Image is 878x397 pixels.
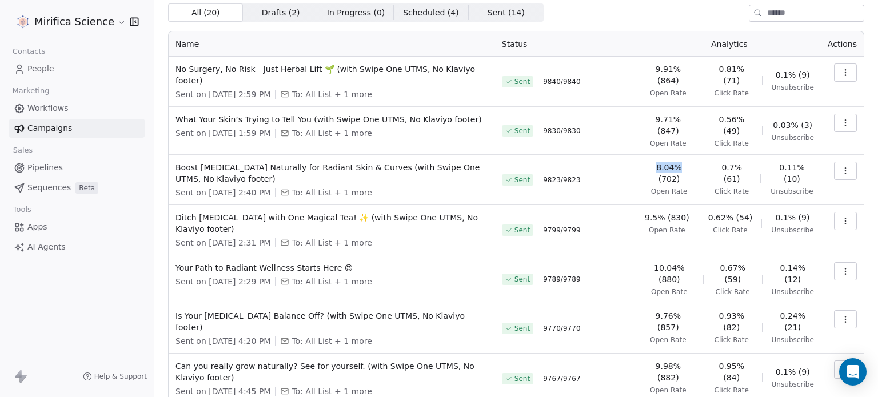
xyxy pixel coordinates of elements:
[27,162,63,174] span: Pipelines
[9,99,145,118] a: Workflows
[650,89,687,98] span: Open Rate
[715,89,749,98] span: Click Rate
[708,212,753,223] span: 0.62% (54)
[495,31,638,57] th: Status
[175,276,270,287] span: Sent on [DATE] 2:29 PM
[27,102,69,114] span: Workflows
[645,162,694,185] span: 8.04% (702)
[292,127,372,139] span: To: All List + 1 more
[27,241,66,253] span: AI Agents
[75,182,98,194] span: Beta
[175,360,488,383] span: Can you really grow naturally? See for yourself. (with Swipe One UTMS, No Klaviyo footer)
[543,324,580,333] span: 9770 / 9770
[715,386,749,395] span: Click Rate
[292,276,372,287] span: To: All List + 1 more
[713,262,753,285] span: 0.67% (59)
[9,119,145,138] a: Campaigns
[650,386,687,395] span: Open Rate
[169,31,495,57] th: Name
[83,372,147,381] a: Help & Support
[771,187,813,196] span: Unsubscribe
[175,262,488,274] span: Your Path to Radiant Wellness Starts Here 😍
[715,139,749,148] span: Click Rate
[715,187,749,196] span: Click Rate
[8,201,36,218] span: Tools
[7,43,50,60] span: Contacts
[543,275,580,284] span: 9789 / 9789
[292,335,372,347] span: To: All List + 1 more
[771,226,813,235] span: Unsubscribe
[175,212,488,235] span: Ditch [MEDICAL_DATA] with One Magical Tea! ✨ (with Swipe One UTMS, No Klaviyo footer)
[711,114,753,137] span: 0.56% (49)
[821,31,864,57] th: Actions
[175,63,488,86] span: No Surgery, No Risk—Just Herbal Lift 🌱 (with Swipe One UTMS, No Klaviyo footer)
[488,7,525,19] span: Sent ( 14 )
[9,178,145,197] a: SequencesBeta
[8,142,38,159] span: Sales
[16,15,30,29] img: MIRIFICA%20science_logo_icon-big.png
[175,237,270,248] span: Sent on [DATE] 2:31 PM
[645,114,692,137] span: 9.71% (847)
[27,182,71,194] span: Sequences
[514,126,530,135] span: Sent
[776,366,810,378] span: 0.1% (9)
[651,287,688,296] span: Open Rate
[711,310,753,333] span: 0.93% (82)
[543,374,580,383] span: 9767 / 9767
[772,83,814,92] span: Unsubscribe
[403,7,459,19] span: Scheduled ( 4 )
[327,7,385,19] span: In Progress ( 0 )
[292,187,372,198] span: To: All List + 1 more
[9,158,145,177] a: Pipelines
[651,187,688,196] span: Open Rate
[175,310,488,333] span: Is Your [MEDICAL_DATA] Balance Off? (with Swipe One UTMS, No Klaviyo footer)
[839,358,867,386] div: Open Intercom Messenger
[543,126,580,135] span: 9830 / 9830
[776,69,810,81] span: 0.1% (9)
[645,310,692,333] span: 9.76% (857)
[776,212,810,223] span: 0.1% (9)
[772,380,814,389] span: Unsubscribe
[514,324,530,333] span: Sent
[175,89,270,100] span: Sent on [DATE] 2:59 PM
[514,175,530,185] span: Sent
[514,77,530,86] span: Sent
[645,262,694,285] span: 10.04% (880)
[262,7,300,19] span: Drafts ( 2 )
[7,82,54,99] span: Marketing
[713,226,747,235] span: Click Rate
[543,77,580,86] span: 9840 / 9840
[645,360,692,383] span: 9.98% (882)
[711,360,753,383] span: 0.95% (84)
[514,226,530,235] span: Sent
[773,119,812,131] span: 0.03% (3)
[715,335,749,344] span: Click Rate
[175,187,270,198] span: Sent on [DATE] 2:40 PM
[772,133,814,142] span: Unsubscribe
[645,212,689,223] span: 9.5% (830)
[292,386,372,397] span: To: All List + 1 more
[650,139,687,148] span: Open Rate
[175,335,270,347] span: Sent on [DATE] 4:20 PM
[94,372,147,381] span: Help & Support
[649,226,685,235] span: Open Rate
[543,175,580,185] span: 9823 / 9823
[514,275,530,284] span: Sent
[292,89,372,100] span: To: All List + 1 more
[175,127,270,139] span: Sent on [DATE] 1:59 PM
[543,226,580,235] span: 9799 / 9799
[772,335,814,344] span: Unsubscribe
[650,335,687,344] span: Open Rate
[716,287,750,296] span: Click Rate
[27,221,47,233] span: Apps
[9,238,145,256] a: AI Agents
[175,386,270,397] span: Sent on [DATE] 4:45 PM
[9,218,145,236] a: Apps
[175,162,488,185] span: Boost [MEDICAL_DATA] Naturally for Radiant Skin & Curves (with Swipe One UTMS, No Klaviyo footer)
[711,63,753,86] span: 0.81% (71)
[27,63,54,75] span: People
[14,12,122,31] button: Mirifica Science
[645,63,692,86] span: 9.91% (864)
[772,310,814,333] span: 0.24% (21)
[772,287,814,296] span: Unsubscribe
